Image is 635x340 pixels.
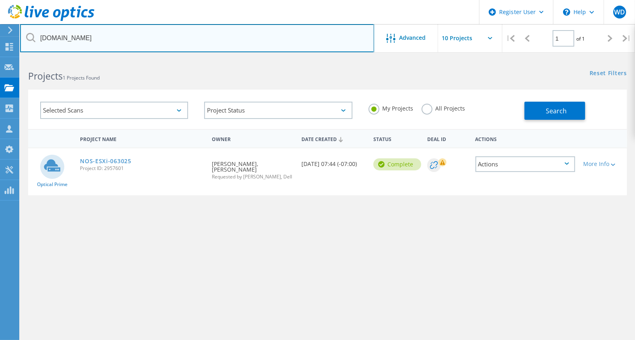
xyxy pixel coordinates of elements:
[576,35,585,42] span: of 1
[297,148,369,175] div: [DATE] 07:44 (-07:00)
[369,104,414,111] label: My Projects
[80,158,131,164] a: NOS-ESXi-063025
[212,174,294,179] span: Requested by [PERSON_NAME], Dell
[204,102,352,119] div: Project Status
[369,131,423,146] div: Status
[297,131,369,146] div: Date Created
[524,102,585,120] button: Search
[208,148,298,187] div: [PERSON_NAME], [PERSON_NAME]
[28,70,63,82] b: Projects
[63,74,100,81] span: 1 Projects Found
[619,24,635,53] div: |
[8,17,94,23] a: Live Optics Dashboard
[20,24,374,52] input: Search projects by name, owner, ID, company, etc
[471,131,579,146] div: Actions
[40,102,188,119] div: Selected Scans
[502,24,519,53] div: |
[80,166,204,171] span: Project ID: 2957601
[563,8,570,16] svg: \n
[423,131,471,146] div: Deal Id
[475,156,575,172] div: Actions
[590,70,627,77] a: Reset Filters
[399,35,426,41] span: Advanced
[208,131,298,146] div: Owner
[583,161,623,167] div: More Info
[546,107,567,115] span: Search
[422,104,465,111] label: All Projects
[373,158,421,170] div: Complete
[37,182,68,187] span: Optical Prime
[614,9,625,15] span: WD
[76,131,208,146] div: Project Name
